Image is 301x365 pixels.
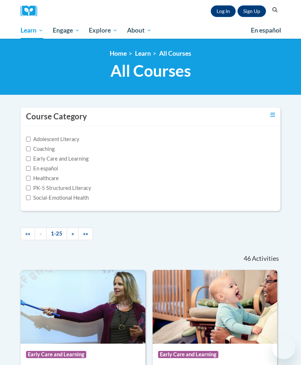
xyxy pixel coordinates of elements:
[35,228,47,240] a: Previous
[83,230,88,237] span: »»
[270,111,275,119] a: Toggle collapse
[26,111,87,122] h3: Course Category
[21,26,43,35] span: Learn
[21,5,42,17] img: Logo brand
[53,26,80,35] span: Engage
[26,147,31,151] input: Checkbox for Options
[26,135,79,143] label: Adolescent Literacy
[244,255,251,263] span: 46
[26,165,58,173] label: En español
[26,184,91,192] label: PK-5 Structured Literacy
[15,22,286,39] div: Main menu
[78,228,93,240] a: End
[67,228,79,240] a: Next
[16,22,48,39] a: Learn
[48,22,84,39] a: Engage
[211,5,236,17] a: Log In
[89,26,118,35] span: Explore
[39,230,42,237] span: «
[26,156,31,161] input: Checkbox for Options
[26,176,31,181] input: Checkbox for Options
[237,5,266,17] a: Register
[110,50,127,57] a: Home
[71,230,74,237] span: »
[84,22,122,39] a: Explore
[122,22,156,39] a: About
[26,137,31,141] input: Checkbox for Options
[252,255,279,263] span: Activities
[153,270,278,344] img: Course Logo
[246,23,286,38] a: En español
[26,166,31,171] input: Checkbox for Options
[159,50,191,57] a: All Courses
[251,26,281,34] span: En español
[26,174,59,182] label: Healthcare
[25,230,30,237] span: ««
[26,351,86,358] span: Early Care and Learning
[270,6,280,14] button: Search
[135,50,151,57] a: Learn
[110,61,191,80] span: All Courses
[127,26,152,35] span: About
[272,336,295,359] iframe: Button to launch messaging window
[26,155,88,163] label: Early Care and Learning
[26,194,89,202] label: Social-Emotional Health
[26,145,54,153] label: Coaching
[158,351,218,358] span: Early Care and Learning
[21,228,35,240] a: Begining
[46,228,67,240] a: 1-25
[21,5,42,17] a: Cox Campus
[26,186,31,190] input: Checkbox for Options
[21,270,145,344] img: Course Logo
[26,195,31,200] input: Checkbox for Options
